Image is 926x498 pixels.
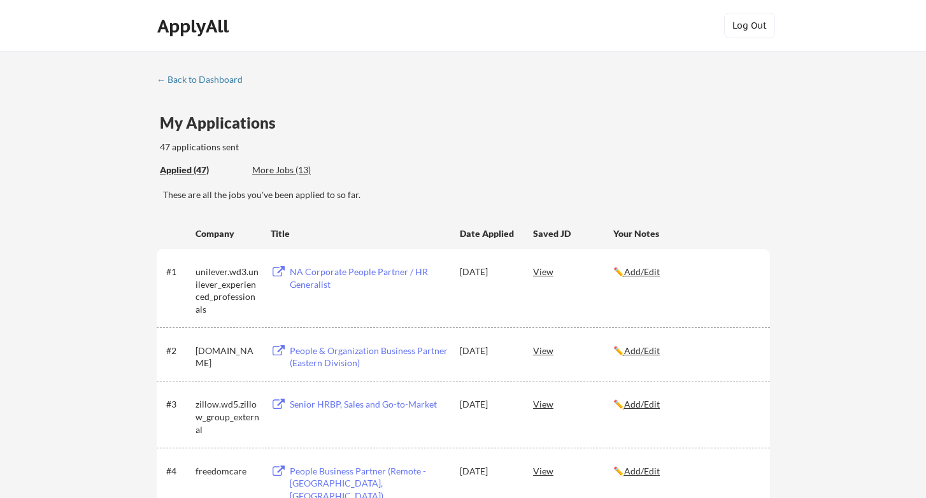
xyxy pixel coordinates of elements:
div: These are all the jobs you've been applied to so far. [160,164,243,177]
button: Log Out [724,13,775,38]
div: ✏️ [613,465,759,478]
div: ✏️ [613,266,759,278]
div: #1 [166,266,191,278]
div: These are all the jobs you've been applied to so far. [163,189,770,201]
div: NA Corporate People Partner / HR Generalist [290,266,448,290]
div: freedomcare [196,465,259,478]
div: [DATE] [460,465,516,478]
div: View [533,392,613,415]
div: View [533,339,613,362]
div: zillow.wd5.zillow_group_external [196,398,259,436]
div: More Jobs (13) [252,164,346,176]
div: Title [271,227,448,240]
div: [DOMAIN_NAME] [196,345,259,369]
div: Applied (47) [160,164,243,176]
u: Add/Edit [624,266,660,277]
div: ✏️ [613,398,759,411]
div: [DATE] [460,345,516,357]
u: Add/Edit [624,345,660,356]
div: View [533,459,613,482]
div: #2 [166,345,191,357]
div: Saved JD [533,222,613,245]
div: unilever.wd3.unilever_experienced_professionals [196,266,259,315]
div: My Applications [160,115,286,131]
div: ✏️ [613,345,759,357]
div: People & Organization Business Partner (Eastern Division) [290,345,448,369]
a: ← Back to Dashboard [157,75,252,87]
div: [DATE] [460,266,516,278]
div: #4 [166,465,191,478]
div: ← Back to Dashboard [157,75,252,84]
div: 47 applications sent [160,141,406,153]
div: These are job applications we think you'd be a good fit for, but couldn't apply you to automatica... [252,164,346,177]
div: ApplyAll [157,15,232,37]
div: Your Notes [613,227,759,240]
div: #3 [166,398,191,411]
div: Senior HRBP, Sales and Go-to-Market [290,398,448,411]
div: View [533,260,613,283]
u: Add/Edit [624,399,660,409]
u: Add/Edit [624,466,660,476]
div: Date Applied [460,227,516,240]
div: Company [196,227,259,240]
div: [DATE] [460,398,516,411]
